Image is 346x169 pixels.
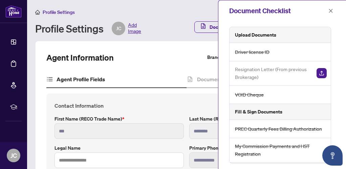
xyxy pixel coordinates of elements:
[43,9,75,15] span: Profile Settings
[5,5,22,18] img: logo
[194,21,259,33] button: Document Checklist
[328,8,333,13] span: close
[235,31,276,39] h5: Upload Documents
[235,48,269,56] span: Driver license ID
[128,22,141,35] span: Add Image
[55,115,184,123] label: First Name (RECO Trade Name)
[235,108,282,115] h5: Fill & Sign Documents
[322,145,343,166] button: Open asap
[10,151,17,160] span: JC
[235,125,322,133] span: PREC Quarterly Fees Billing Authorization
[116,25,121,32] span: JC
[35,10,40,15] span: home
[229,6,326,16] div: Document Checklist
[210,22,253,33] span: Document Checklist
[55,102,319,110] h4: Contact Information
[55,144,184,152] label: Legal Name
[46,52,114,63] h2: Agent Information
[235,142,327,158] span: My Commission Payments and HST Registration
[189,115,319,123] label: Last Name (RECO Trade Name)
[235,91,264,99] span: VOID Cheque
[35,22,141,35] div: Profile Settings
[317,68,327,78] img: Upload Document
[57,75,105,83] h4: Agent Profile Fields
[207,54,223,61] label: Branch:
[235,65,311,81] span: Resignation Letter (From previous Brokerage)
[197,75,225,83] h4: Documents
[189,144,319,152] label: Primary Phone Number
